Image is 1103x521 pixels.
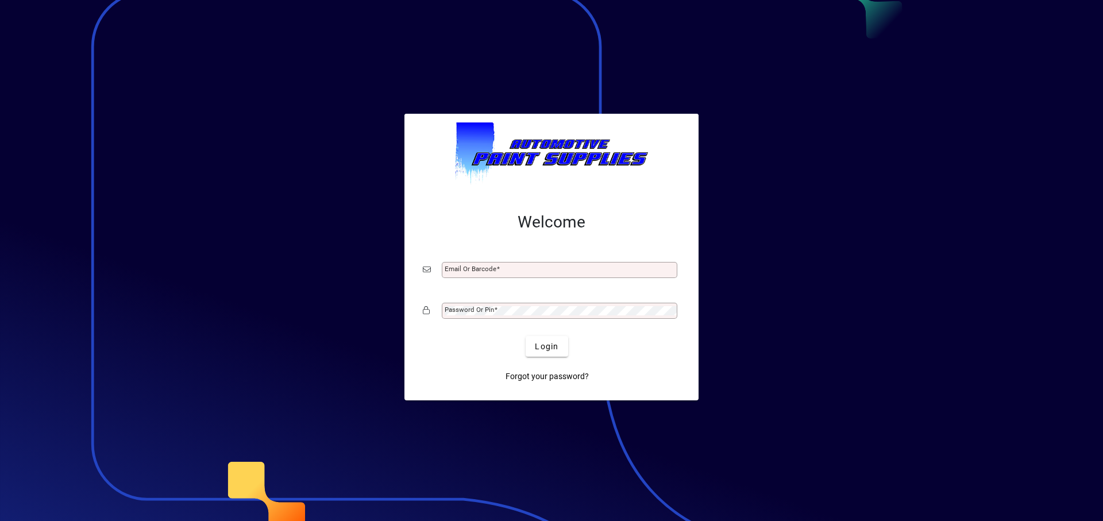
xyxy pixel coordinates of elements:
mat-label: Password or Pin [445,306,494,314]
h2: Welcome [423,213,680,232]
button: Login [526,336,568,357]
span: Forgot your password? [506,371,589,383]
mat-label: Email or Barcode [445,265,496,273]
a: Forgot your password? [501,366,593,387]
span: Login [535,341,558,353]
